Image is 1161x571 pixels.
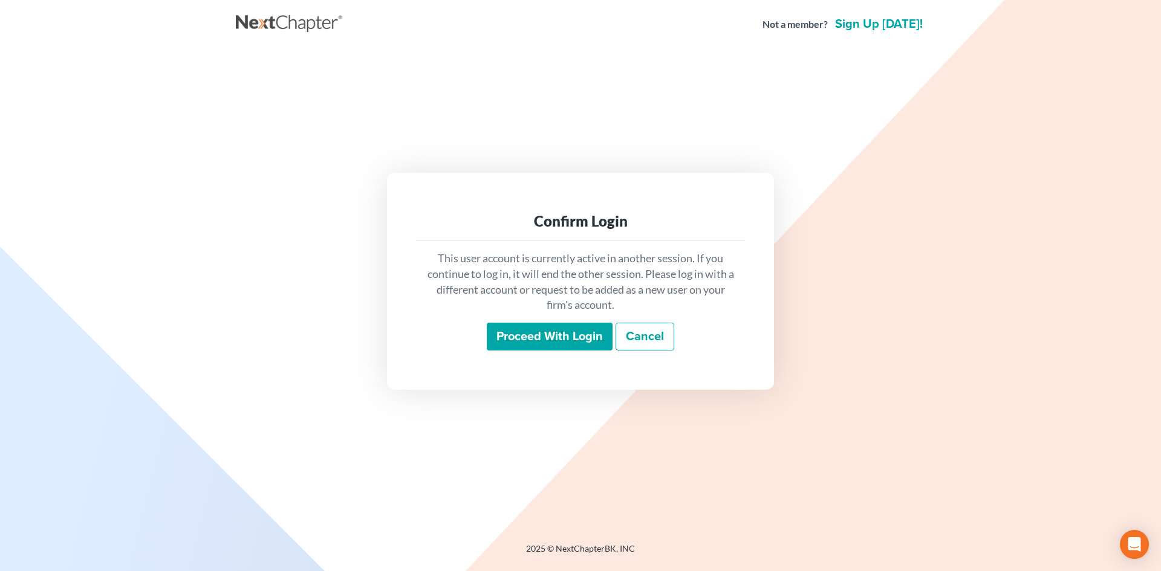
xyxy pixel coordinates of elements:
a: Cancel [616,323,674,350]
div: Confirm Login [426,211,735,231]
strong: Not a member? [763,18,828,31]
p: This user account is currently active in another session. If you continue to log in, it will end ... [426,251,735,313]
a: Sign up [DATE]! [833,18,925,30]
div: 2025 © NextChapterBK, INC [236,543,925,564]
input: Proceed with login [487,323,613,350]
div: Open Intercom Messenger [1120,530,1149,559]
